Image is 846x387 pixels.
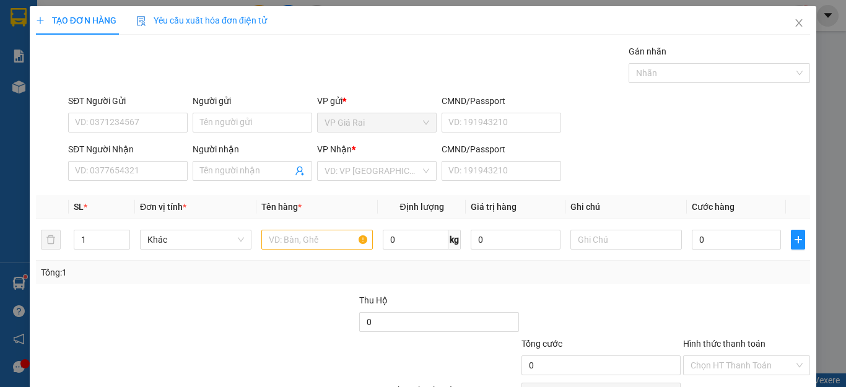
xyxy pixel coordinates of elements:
div: VP gửi [317,94,437,108]
span: VP Giá Rai [325,113,429,132]
button: plus [791,230,805,250]
span: Tổng cước [521,339,562,349]
span: kg [448,230,461,250]
div: CMND/Passport [442,142,561,156]
span: Cước hàng [692,202,735,212]
span: user-add [295,166,305,176]
span: TẠO ĐƠN HÀNG [36,15,116,25]
span: Đơn vị tính [140,202,186,212]
span: Thu Hộ [359,295,388,305]
img: icon [136,16,146,26]
th: Ghi chú [565,195,687,219]
label: Gán nhãn [629,46,666,56]
div: SĐT Người Gửi [68,94,188,108]
div: SĐT Người Nhận [68,142,188,156]
span: Tên hàng [261,202,302,212]
span: close [794,18,804,28]
span: Định lượng [399,202,443,212]
span: SL [74,202,84,212]
div: CMND/Passport [442,94,561,108]
span: VP Nhận [317,144,352,154]
label: Hình thức thanh toán [683,339,765,349]
span: plus [36,16,45,25]
span: Giá trị hàng [471,202,517,212]
input: 0 [471,230,560,250]
span: Yêu cầu xuất hóa đơn điện tử [136,15,267,25]
div: Tổng: 1 [41,266,328,279]
button: Close [782,6,816,41]
div: Người nhận [193,142,312,156]
span: Khác [147,230,244,249]
input: VD: Bàn, Ghế [261,230,373,250]
button: delete [41,230,61,250]
div: Người gửi [193,94,312,108]
span: plus [791,235,805,245]
input: Ghi Chú [570,230,682,250]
